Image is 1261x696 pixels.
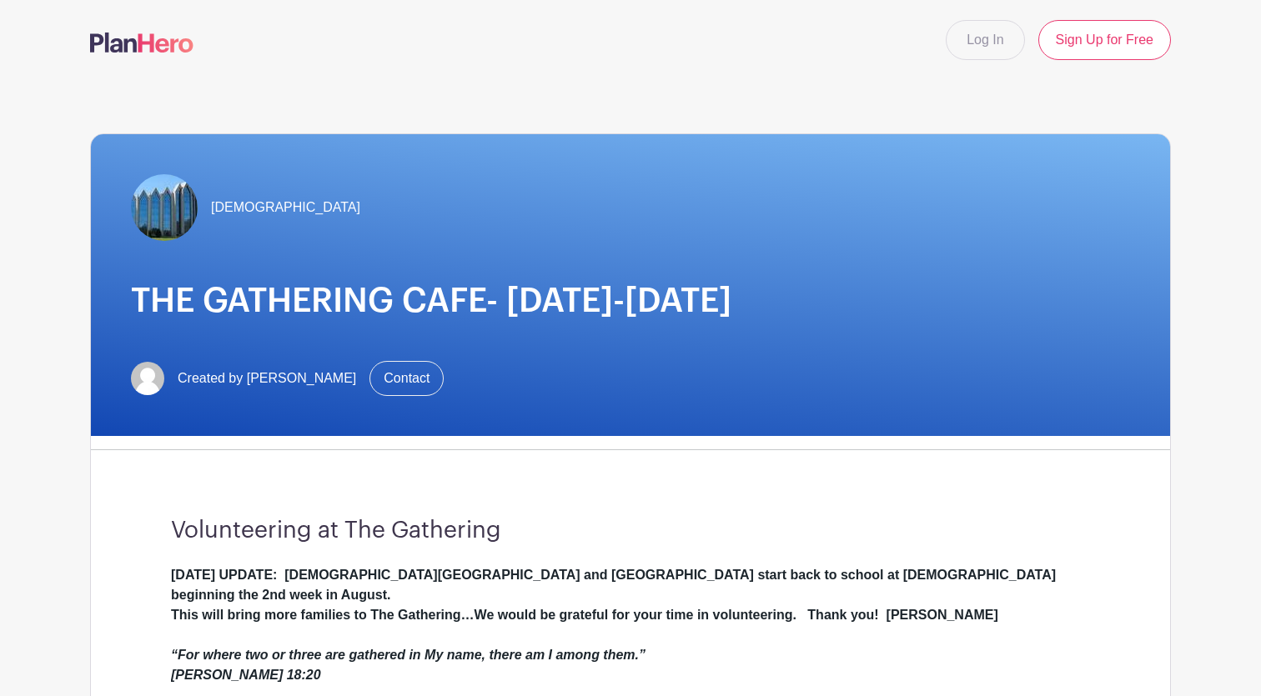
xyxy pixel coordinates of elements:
[171,648,646,682] em: “For where two or three are gathered in My name, there am I among them.” [PERSON_NAME] 18:20
[211,198,360,218] span: [DEMOGRAPHIC_DATA]
[1038,20,1171,60] a: Sign Up for Free
[90,33,193,53] img: logo-507f7623f17ff9eddc593b1ce0a138ce2505c220e1c5a4e2b4648c50719b7d32.svg
[131,174,198,241] img: TheGathering.jpeg
[171,568,1056,622] strong: [DATE] UPDATE: [DEMOGRAPHIC_DATA][GEOGRAPHIC_DATA] and [GEOGRAPHIC_DATA] start back to school at ...
[131,362,164,395] img: default-ce2991bfa6775e67f084385cd625a349d9dcbb7a52a09fb2fda1e96e2d18dcdb.png
[178,368,356,388] span: Created by [PERSON_NAME]
[131,281,1130,321] h1: THE GATHERING CAFE- [DATE]-[DATE]
[369,361,444,396] a: Contact
[171,517,1090,545] h3: Volunteering at The Gathering
[946,20,1024,60] a: Log In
